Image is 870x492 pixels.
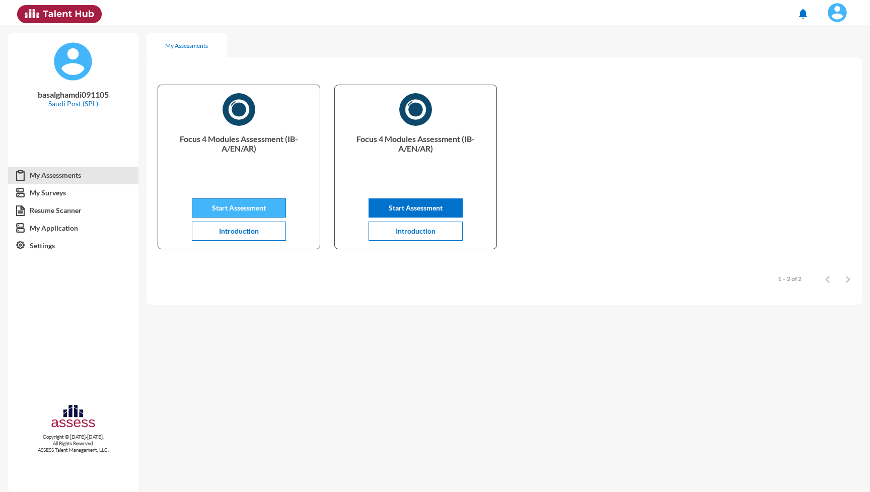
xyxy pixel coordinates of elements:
[778,275,802,283] div: 1 – 2 of 2
[399,93,432,126] img: AR)_1730316400291
[838,268,858,289] button: Next page
[343,134,488,174] p: Focus 4 Modules Assessment (IB- A/EN/AR)
[8,184,138,202] a: My Surveys
[165,42,208,49] div: My Assessments
[818,268,838,289] button: Previous page
[8,201,138,220] a: Resume Scanner
[797,8,809,20] mat-icon: notifications
[8,237,138,255] a: Settings
[53,41,93,82] img: default%20profile%20image.svg
[192,203,286,212] a: Start Assessment
[16,99,130,108] p: Saudi Post (SPL)
[223,93,255,126] img: AR)_1730316400291
[369,203,463,212] a: Start Assessment
[16,90,130,99] p: basalghamdi091105
[192,222,286,241] button: Introduction
[369,222,463,241] button: Introduction
[8,434,138,453] p: Copyright © [DATE]-[DATE]. All Rights Reserved. ASSESS Talent Management, LLC.
[166,134,312,174] p: Focus 4 Modules Assessment (IB- A/EN/AR)
[192,198,286,218] button: Start Assessment
[8,219,138,237] a: My Application
[219,227,259,235] span: Introduction
[369,198,463,218] button: Start Assessment
[212,203,266,212] span: Start Assessment
[8,166,138,184] a: My Assessments
[389,203,443,212] span: Start Assessment
[50,403,96,432] img: assesscompany-logo.png
[396,227,436,235] span: Introduction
